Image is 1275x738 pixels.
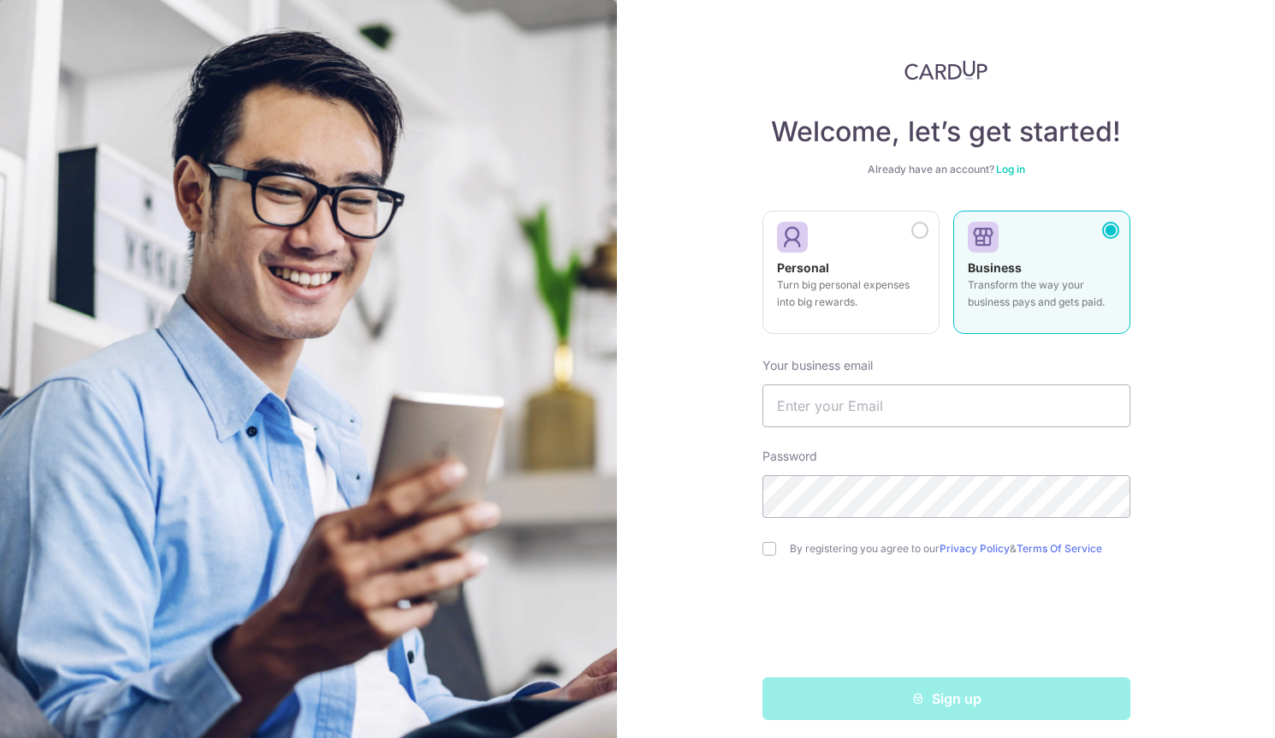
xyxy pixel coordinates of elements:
[762,448,817,465] label: Password
[996,163,1025,176] a: Log in
[816,590,1076,657] iframe: reCAPTCHA
[762,384,1130,427] input: Enter your Email
[904,60,988,80] img: CardUp Logo
[790,542,1130,556] label: By registering you agree to our &
[968,260,1022,275] strong: Business
[762,163,1130,176] div: Already have an account?
[968,277,1116,311] p: Transform the way your business pays and gets paid.
[762,357,873,374] label: Your business email
[777,277,925,311] p: Turn big personal expenses into big rewards.
[940,542,1010,555] a: Privacy Policy
[762,211,940,344] a: Personal Turn big personal expenses into big rewards.
[953,211,1130,344] a: Business Transform the way your business pays and gets paid.
[777,260,829,275] strong: Personal
[762,115,1130,149] h4: Welcome, let’s get started!
[1017,542,1102,555] a: Terms Of Service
